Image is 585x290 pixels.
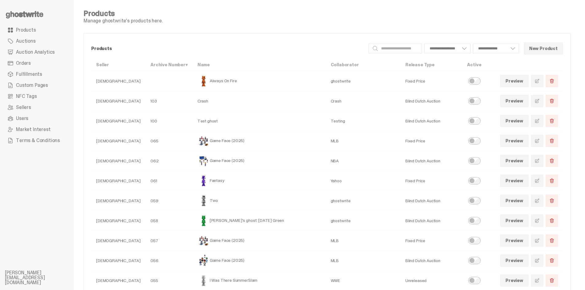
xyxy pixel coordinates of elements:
span: Products [16,28,36,33]
img: Game Face (2025) [197,135,210,147]
td: NBA [326,151,400,171]
td: Always On Fire [193,71,326,91]
td: [DEMOGRAPHIC_DATA] [91,171,146,191]
a: Preview [500,195,528,207]
a: Orders [5,58,69,69]
img: Two [197,195,210,207]
img: Game Face (2025) [197,254,210,267]
a: Preview [500,175,528,187]
th: Name [193,59,326,71]
td: [DEMOGRAPHIC_DATA] [91,231,146,251]
td: Fixed Price [400,231,462,251]
a: Market Interest [5,124,69,135]
a: Preview [500,254,528,267]
td: 061 [146,171,193,191]
p: Products [91,46,364,51]
th: Collaborator [326,59,400,71]
span: NFC Tags [16,94,37,99]
a: Preview [500,274,528,287]
td: 059 [146,191,193,211]
td: Blind Dutch Auction [400,211,462,231]
th: Seller [91,59,146,71]
td: Yahoo [326,171,400,191]
h4: Products [84,10,163,17]
td: ghostwrite [326,191,400,211]
img: Always On Fire [197,75,210,87]
img: I Was There SummerSlam [197,274,210,287]
a: Preview [500,234,528,247]
td: Game Face (2025) [193,231,326,251]
button: Delete Product [546,175,558,187]
td: [DEMOGRAPHIC_DATA] [91,91,146,111]
span: ▾ [185,62,188,68]
span: Sellers [16,105,31,110]
td: Fixed Price [400,131,462,151]
a: Preview [500,115,528,127]
td: Game Face (2025) [193,131,326,151]
img: Game Face (2025) [197,155,210,167]
td: 058 [146,211,193,231]
a: Users [5,113,69,124]
td: Blind Dutch Auction [400,191,462,211]
button: Delete Product [546,75,558,87]
li: [PERSON_NAME][EMAIL_ADDRESS][DOMAIN_NAME] [5,270,79,285]
td: ghostwrite [326,211,400,231]
img: Fantasy [197,175,210,187]
button: Delete Product [546,215,558,227]
img: Schrödinger's ghost: Sunday Green [197,215,210,227]
td: Crash [326,91,400,111]
button: Delete Product [546,115,558,127]
a: Sellers [5,102,69,113]
td: 056 [146,251,193,271]
td: 103 [146,91,193,111]
a: Terms & Conditions [5,135,69,146]
td: Fantasy [193,171,326,191]
a: Preview [500,75,528,87]
td: Testing [326,111,400,131]
span: Orders [16,61,31,66]
button: Delete Product [546,135,558,147]
td: ghostwrite [326,71,400,91]
img: Game Face (2025) [197,234,210,247]
td: Two [193,191,326,211]
td: [DEMOGRAPHIC_DATA] [91,111,146,131]
td: [DEMOGRAPHIC_DATA] [91,211,146,231]
span: Terms & Conditions [16,138,60,143]
td: Blind Dutch Auction [400,151,462,171]
td: 065 [146,131,193,151]
td: Blind Dutch Auction [400,111,462,131]
button: Delete Product [546,254,558,267]
td: Fixed Price [400,171,462,191]
td: MLB [326,231,400,251]
td: [DEMOGRAPHIC_DATA] [91,251,146,271]
td: MLB [326,131,400,151]
td: 062 [146,151,193,171]
span: Auctions [16,39,36,44]
td: Blind Dutch Auction [400,91,462,111]
a: Preview [500,135,528,147]
button: Delete Product [546,195,558,207]
a: Active [467,62,481,68]
a: Products [5,25,69,36]
a: Preview [500,215,528,227]
td: MLB [326,251,400,271]
span: Users [16,116,28,121]
button: New Product [524,42,563,55]
td: [DEMOGRAPHIC_DATA] [91,151,146,171]
td: Test ghost [193,111,326,131]
td: [DEMOGRAPHIC_DATA] [91,131,146,151]
td: Game Face (2025) [193,251,326,271]
td: [PERSON_NAME]'s ghost: [DATE] Green [193,211,326,231]
td: 100 [146,111,193,131]
button: Delete Product [546,274,558,287]
td: Blind Dutch Auction [400,251,462,271]
span: Custom Pages [16,83,48,88]
a: Auction Analytics [5,47,69,58]
a: Preview [500,95,528,107]
button: Delete Product [546,234,558,247]
button: Delete Product [546,155,558,167]
th: Release Type [400,59,462,71]
a: Custom Pages [5,80,69,91]
p: Manage ghostwrite's products here. [84,18,163,23]
td: Fixed Price [400,71,462,91]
